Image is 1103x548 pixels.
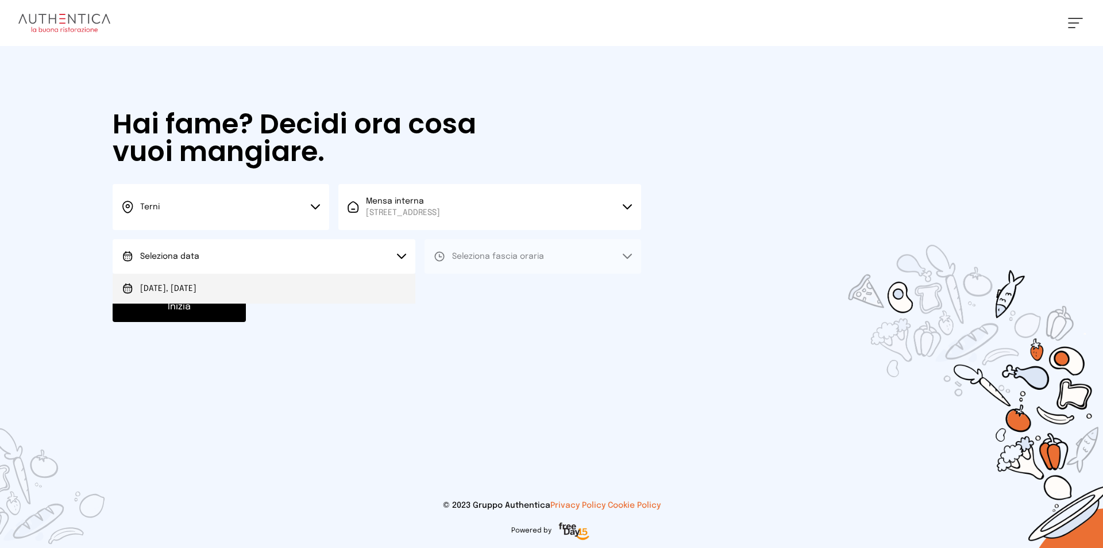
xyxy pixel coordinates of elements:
button: Seleziona data [113,239,415,274]
span: Powered by [511,526,551,535]
span: Seleziona data [140,252,199,260]
button: Inizia [113,292,246,322]
a: Privacy Policy [550,501,606,509]
img: logo-freeday.3e08031.png [556,520,592,543]
a: Cookie Policy [608,501,661,509]
p: © 2023 Gruppo Authentica [18,500,1085,511]
button: Seleziona fascia oraria [425,239,641,274]
span: Seleziona fascia oraria [452,252,544,260]
span: [DATE], [DATE] [140,283,196,294]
